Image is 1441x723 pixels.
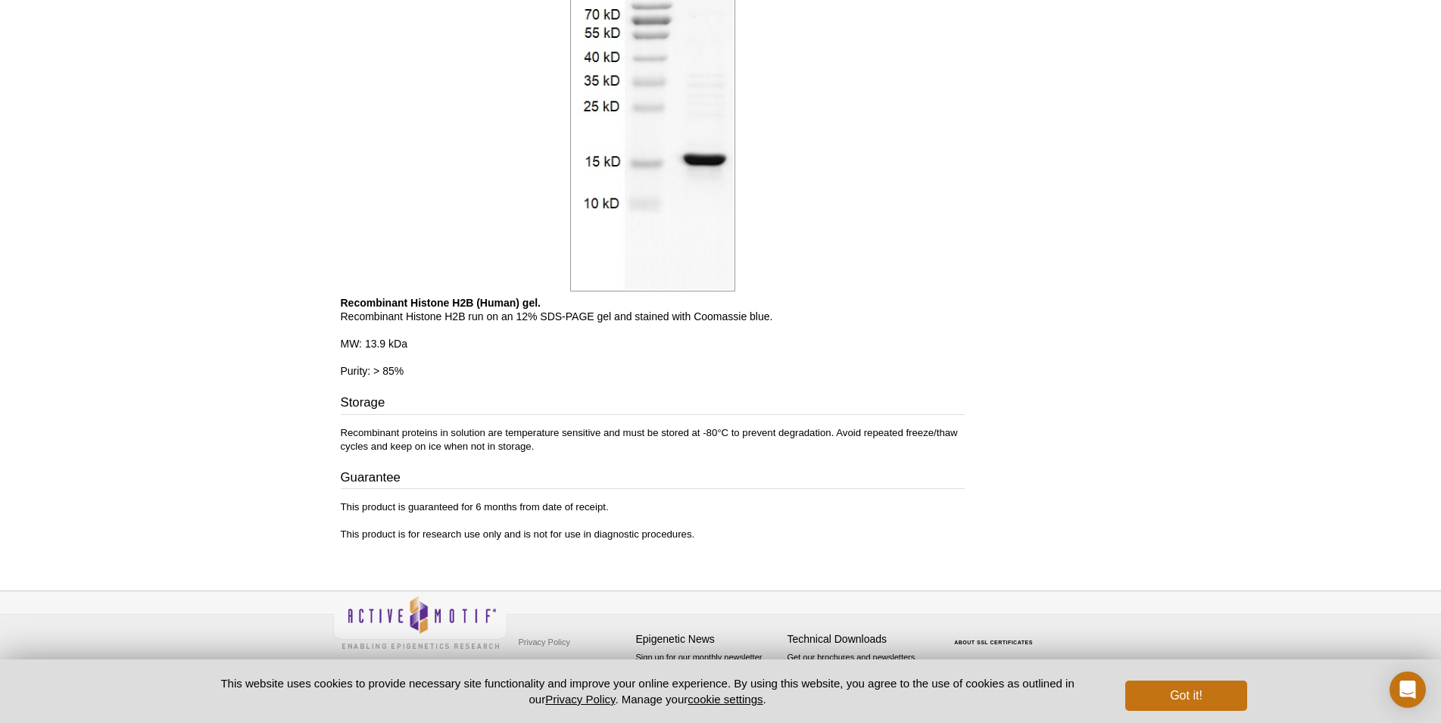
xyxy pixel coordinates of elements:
div: Open Intercom Messenger [1390,672,1426,708]
h3: Storage [341,394,965,415]
h4: Technical Downloads [788,633,931,646]
a: Privacy Policy [515,631,574,653]
h3: Guarantee [341,469,965,490]
p: Sign up for our monthly newsletter highlighting recent publications in the field of epigenetics. [636,651,780,703]
img: Active Motif, [333,591,507,653]
p: This website uses cookies to provide necessary site functionality and improve your online experie... [195,675,1101,707]
a: Terms & Conditions [515,653,594,676]
p: Get our brochures and newsletters, or request them by mail. [788,651,931,690]
h4: Epigenetic News [636,633,780,646]
table: Click to Verify - This site chose Symantec SSL for secure e-commerce and confidential communicati... [939,618,1053,651]
b: Recombinant Histone H2B (Human) gel. [341,297,541,309]
a: Privacy Policy [545,693,615,706]
p: Recombinant Histone H2B run on an 12% SDS-PAGE gel and stained with Coomassie blue. MW: 13.9 kDa ... [341,296,965,378]
p: This product is guaranteed for 6 months from date of receipt. This product is for research use on... [341,500,965,541]
button: cookie settings [688,693,763,706]
a: ABOUT SSL CERTIFICATES [954,640,1033,645]
p: Recombinant proteins in solution are temperature sensitive and must be stored at -80°C to prevent... [341,426,965,453]
button: Got it! [1125,681,1246,711]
